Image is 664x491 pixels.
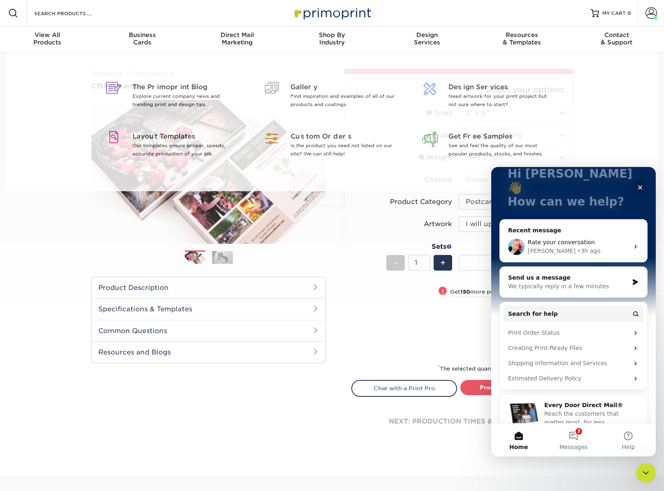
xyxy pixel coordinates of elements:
span: Resources [474,31,569,39]
p: Is the product you need not listed on our site? We can still help! [290,141,397,158]
p: Find inspiration and examples of all of our products and coatings. [290,92,397,109]
iframe: To enrich screen reader interactions, please activate Accessibility in Grammarly extension settings [636,463,656,483]
span: Get Free Samples [448,132,555,141]
span: Layout Templates [132,132,239,141]
p: See and feel the quality of our most popular products, stocks, and finishes. [448,141,555,158]
span: Email Us [252,201,409,211]
div: Services [379,31,474,46]
a: Email Us [252,183,409,211]
a: Layout Templates Our templates ensure proper, speedy, accurate production of your job. [101,122,247,171]
iframe: Intercom live chat [491,167,656,456]
div: Industry [285,31,380,46]
a: Contact& Support [569,26,664,53]
div: & Templates [474,31,569,46]
a: Direct MailMarketing [190,26,285,53]
span: Custom Orders [290,132,397,141]
p: Our templates ensure proper, speedy, accurate production of your job. [132,141,239,158]
a: Resources& Templates [474,26,569,53]
span: 0 [627,10,631,16]
div: $37.00 [465,317,566,337]
a: Proceed to Shipping [460,380,566,395]
span: [PHONE_NUMBER] [92,201,248,211]
div: Marketing [190,31,285,46]
a: Get Free Samples See and feel the quality of our most popular products, stocks, and finishes. [417,122,563,171]
a: Custom Orders Is the product you need not listed on our site? We can still help! [259,122,405,171]
div: next: production times & shipping [351,397,566,446]
h2: Resources and Blogs [92,341,325,363]
small: The selected quantity will be [438,366,566,372]
p: Explore current company news and trending print and design tips. [132,92,239,109]
img: Primoprint [291,4,373,22]
span: Contact [569,31,664,39]
div: Cards [95,31,190,46]
a: DesignServices [379,26,474,53]
a: Chat with a Print Pro [351,380,457,396]
span: MY CART [602,10,626,17]
span: Gallery [290,82,397,92]
a: Gallery Find inspiration and examples of all of our products and coatings. [259,72,405,122]
span: Design [379,31,474,39]
span: The Primoprint Blog [132,82,239,92]
span: Business [95,31,190,39]
input: SEARCH PRODUCTS..... [33,8,114,18]
a: Design Services Need artwork for your print project but not sure where to start? [417,72,563,122]
a: Shop ByIndustry [285,26,380,53]
a: The Primoprint Blog Explore current company news and trending print and design tips. [101,72,247,122]
a: BusinessCards [95,26,190,53]
a: [PHONE_NUMBER] [92,183,248,211]
h2: Common Questions [92,320,325,341]
span: Direct Mail [190,31,285,39]
p: Need artwork for your print project but not sure where to start? [448,92,555,109]
span: Shop By [285,31,380,39]
span: Design Services [448,82,555,92]
div: & Support [569,31,664,46]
